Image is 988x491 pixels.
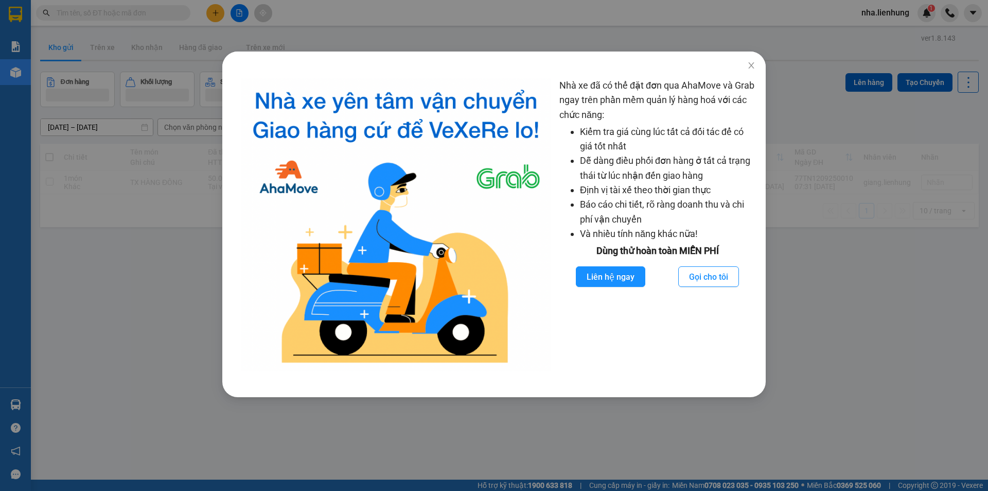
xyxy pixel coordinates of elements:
span: Liên hệ ngay [587,270,634,283]
button: Liên hệ ngay [576,266,645,287]
button: Gọi cho tôi [678,266,739,287]
li: Dễ dàng điều phối đơn hàng ở tất cả trạng thái từ lúc nhận đến giao hàng [580,154,755,183]
li: Báo cáo chi tiết, rõ ràng doanh thu và chi phí vận chuyển [580,197,755,227]
li: Và nhiều tính năng khác nữa! [580,227,755,241]
span: Gọi cho tôi [689,270,728,283]
img: logo [241,78,551,371]
li: Kiểm tra giá cùng lúc tất cả đối tác để có giá tốt nhất [580,125,755,154]
span: close [747,61,755,70]
button: Close [737,52,766,80]
li: Định vị tài xế theo thời gian thực [580,183,755,197]
div: Nhà xe đã có thể đặt đơn qua AhaMove và Grab ngay trên phần mềm quản lý hàng hoá với các chức năng: [559,78,755,371]
div: Dùng thử hoàn toàn MIỄN PHÍ [559,244,755,258]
